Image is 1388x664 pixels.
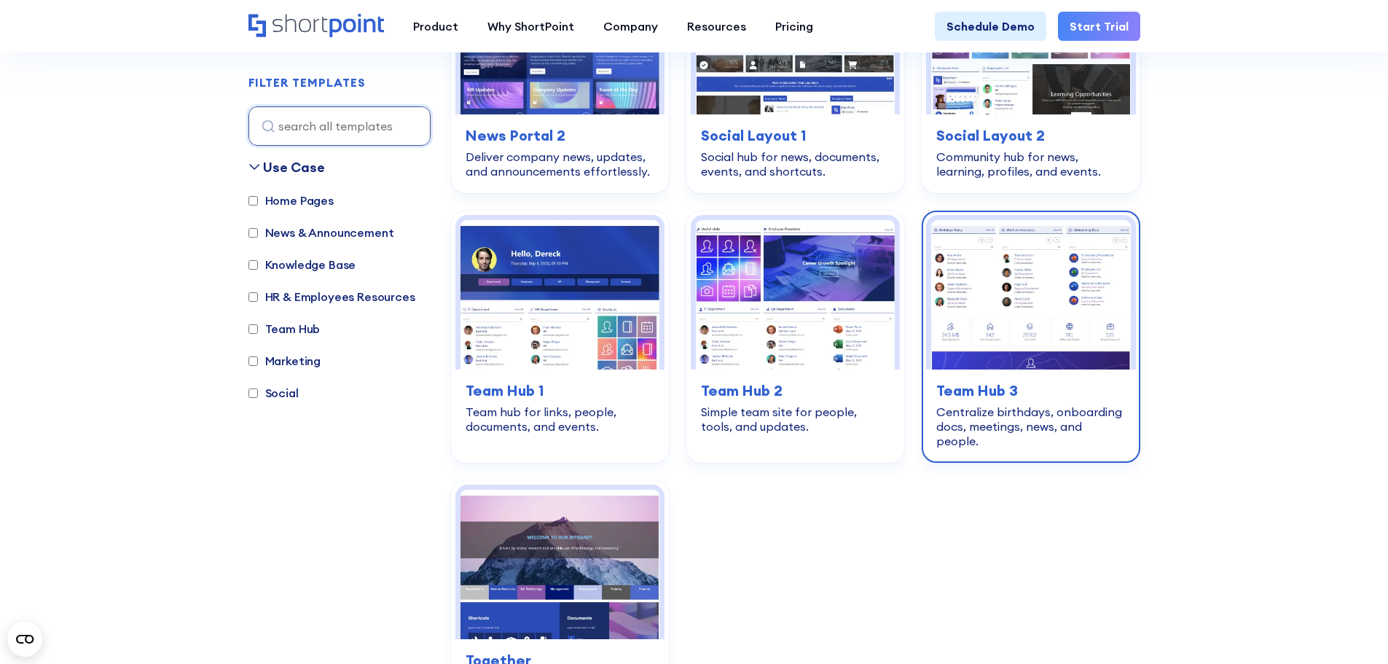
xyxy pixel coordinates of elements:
[1126,495,1388,664] iframe: Chat Widget
[701,149,890,179] div: Social hub for news, documents, events, and shortcuts.
[673,12,761,41] a: Resources
[936,149,1125,179] div: Community hub for news, learning, profiles, and events.
[7,622,42,657] button: Open CMP widget
[935,12,1046,41] a: Schedule Demo
[936,405,1125,448] div: Centralize birthdays, onboarding docs, meetings, news, and people.
[248,324,258,334] input: Team Hub
[686,211,904,463] a: Team Hub 2 – SharePoint Template Team Site: Simple team site for people, tools, and updates.Team ...
[466,405,654,434] div: Team hub for links, people, documents, and events.
[701,125,890,147] h3: Social Layout 1
[451,211,669,463] a: Team Hub 1 – SharePoint Online Modern Team Site Template: Team hub for links, people, documents, ...
[248,356,258,366] input: Marketing
[603,17,658,35] div: Company
[473,12,589,41] a: Why ShortPoint
[466,149,654,179] div: Deliver company news, updates, and announcements effortlessly.
[761,12,828,41] a: Pricing
[248,288,415,305] label: HR & Employees Resources
[931,220,1130,370] img: Team Hub 3 – SharePoint Team Site Template: Centralize birthdays, onboarding docs, meetings, news...
[248,388,258,398] input: Social
[248,106,431,146] input: search all templates
[248,192,334,209] label: Home Pages
[248,77,366,90] h2: FILTER TEMPLATES
[248,228,258,238] input: News & Announcement
[687,17,746,35] div: Resources
[248,384,299,402] label: Social
[1058,12,1140,41] a: Start Trial
[460,220,659,370] img: Team Hub 1 – SharePoint Online Modern Team Site Template: Team hub for links, people, documents, ...
[248,256,356,273] label: Knowledge Base
[413,17,458,35] div: Product
[466,380,654,402] h3: Team Hub 1
[589,12,673,41] a: Company
[263,157,325,177] div: Use Case
[696,220,895,370] img: Team Hub 2 – SharePoint Template Team Site: Simple team site for people, tools, and updates.
[936,380,1125,402] h3: Team Hub 3
[775,17,813,35] div: Pricing
[248,224,394,241] label: News & Announcement
[460,490,659,639] img: Together – Intranet Homepage Template: Modern hub for news, documents, events, and shortcuts.
[922,211,1140,463] a: Team Hub 3 – SharePoint Team Site Template: Centralize birthdays, onboarding docs, meetings, news...
[936,125,1125,147] h3: Social Layout 2
[248,320,321,337] label: Team Hub
[466,125,654,147] h3: News Portal 2
[248,14,384,39] a: Home
[701,405,890,434] div: Simple team site for people, tools, and updates.
[701,380,890,402] h3: Team Hub 2
[248,196,258,206] input: Home Pages
[487,17,574,35] div: Why ShortPoint
[248,352,321,370] label: Marketing
[248,292,258,302] input: HR & Employees Resources
[248,260,258,270] input: Knowledge Base
[399,12,473,41] a: Product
